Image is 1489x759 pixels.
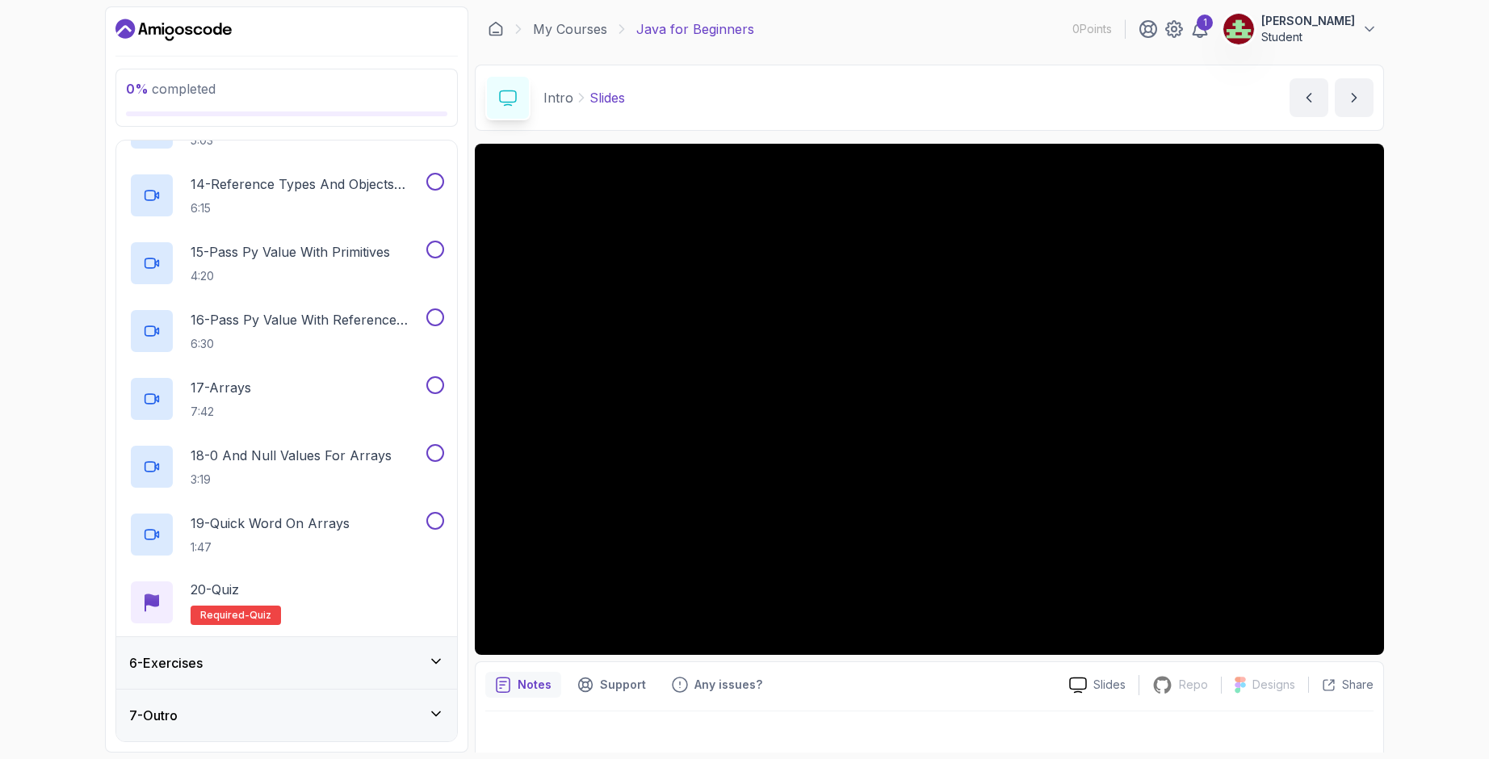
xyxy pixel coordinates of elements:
a: Dashboard [115,17,232,43]
button: next content [1335,78,1374,117]
p: 16 - Pass Py Value With Reference Types [191,310,423,329]
p: 7:42 [191,404,251,420]
p: Slides [1093,677,1126,693]
button: user profile image[PERSON_NAME]Student [1223,13,1378,45]
div: 1 [1197,15,1213,31]
h3: 7 - Outro [129,706,178,725]
p: 6:30 [191,336,423,352]
p: [PERSON_NAME] [1261,13,1355,29]
p: Share [1342,677,1374,693]
button: 19-Quick Word On Arrays1:47 [129,512,444,557]
span: Required- [200,609,250,622]
p: 18 - 0 And Null Values For Arrays [191,446,392,465]
p: 14 - Reference Types And Objects Diferences [191,174,423,194]
span: 0 % [126,81,149,97]
h3: 6 - Exercises [129,653,203,673]
img: user profile image [1223,14,1254,44]
p: 6:15 [191,200,423,216]
a: Dashboard [488,21,504,37]
p: 17 - Arrays [191,378,251,397]
p: Java for Beginners [636,19,754,39]
p: 3:19 [191,472,392,488]
p: Student [1261,29,1355,45]
p: 19 - Quick Word On Arrays [191,514,350,533]
button: 15-Pass Py Value With Primitives4:20 [129,241,444,286]
p: 1:47 [191,539,350,556]
button: 6-Exercises [116,637,457,689]
span: quiz [250,609,271,622]
p: Any issues? [694,677,762,693]
p: 5:03 [191,132,392,149]
p: Support [600,677,646,693]
button: Share [1308,677,1374,693]
a: My Courses [533,19,607,39]
a: Slides [1056,677,1139,694]
button: previous content [1290,78,1328,117]
a: 1 [1190,19,1210,39]
p: 0 Points [1072,21,1112,37]
p: 4:20 [191,268,390,284]
p: Repo [1179,677,1208,693]
button: 18-0 And Null Values For Arrays3:19 [129,444,444,489]
p: 20 - Quiz [191,580,239,599]
p: Intro [543,88,573,107]
button: notes button [485,672,561,698]
p: Designs [1252,677,1295,693]
p: 15 - Pass Py Value With Primitives [191,242,390,262]
button: 17-Arrays7:42 [129,376,444,421]
button: 14-Reference Types And Objects Diferences6:15 [129,173,444,218]
button: Feedback button [662,672,772,698]
p: Notes [518,677,552,693]
button: 7-Outro [116,690,457,741]
p: Slides [589,88,625,107]
button: 16-Pass Py Value With Reference Types6:30 [129,308,444,354]
button: 20-QuizRequired-quiz [129,580,444,625]
button: Support button [568,672,656,698]
span: completed [126,81,216,97]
